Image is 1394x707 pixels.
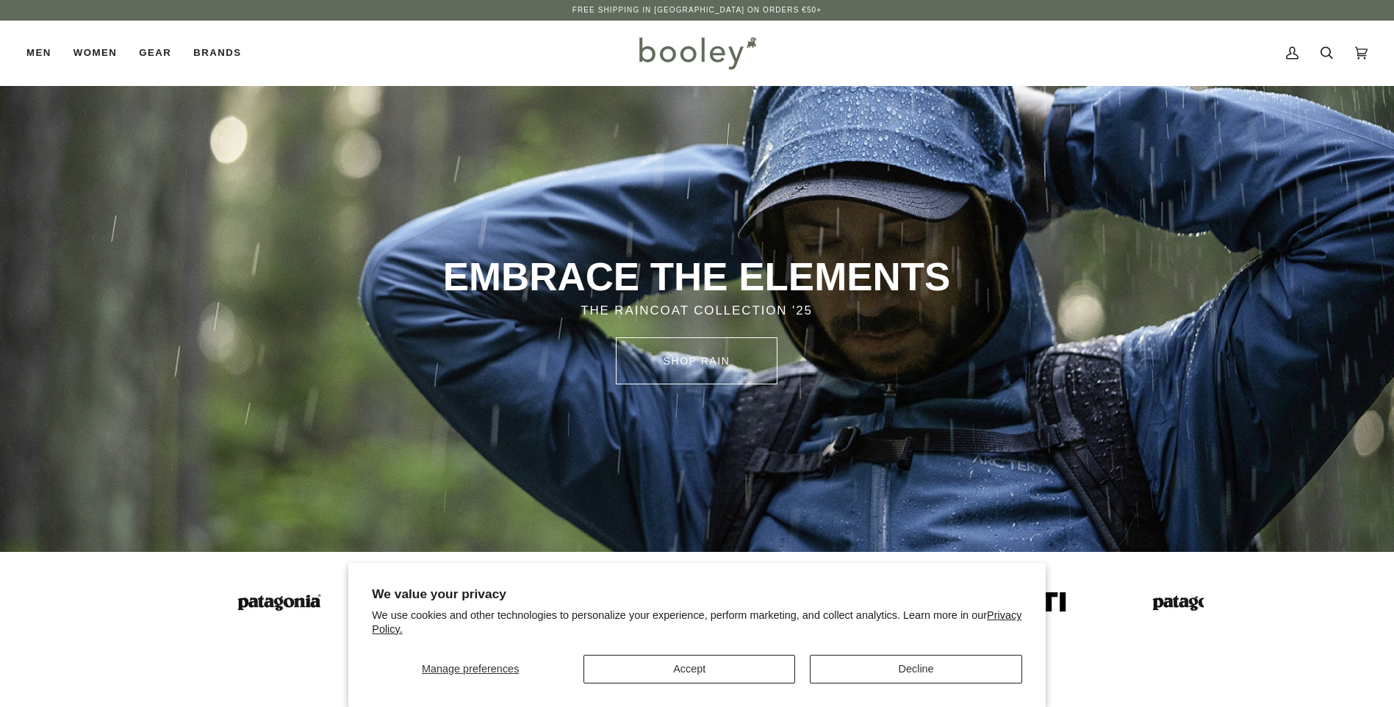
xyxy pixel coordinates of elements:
p: THE RAINCOAT COLLECTION '25 [276,301,1117,320]
p: We use cookies and other technologies to personalize your experience, perform marketing, and coll... [372,609,1022,636]
span: Manage preferences [422,663,519,675]
h2: We value your privacy [372,586,1022,602]
button: Accept [583,655,795,683]
span: Men [26,46,51,60]
a: Privacy Policy. [372,609,1021,635]
button: Decline [810,655,1021,683]
span: Brands [193,46,241,60]
span: Gear [139,46,171,60]
a: Gear [128,21,182,85]
a: SHOP rain [616,337,777,384]
a: Women [62,21,128,85]
p: Free Shipping in [GEOGRAPHIC_DATA] on Orders €50+ [572,4,822,16]
button: Manage preferences [372,655,569,683]
a: Brands [182,21,252,85]
img: Booley [633,32,761,74]
p: EMBRACE THE ELEMENTS [276,253,1117,301]
span: Women [73,46,117,60]
a: Men [26,21,62,85]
